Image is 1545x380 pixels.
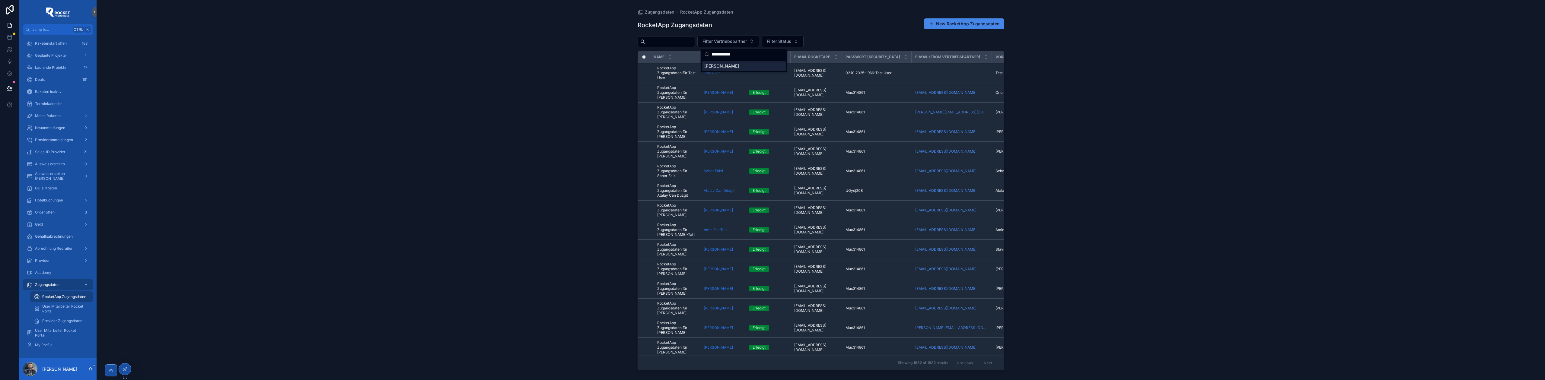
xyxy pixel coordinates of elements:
[704,188,742,193] a: Atalay Can Düzgit
[915,208,988,213] a: [EMAIL_ADDRESS][DOMAIN_NAME]
[995,208,1025,213] span: [PERSON_NAME]
[915,325,988,330] a: [PERSON_NAME][EMAIL_ADDRESS][DOMAIN_NAME]
[753,345,766,350] div: Erledigt
[35,210,55,215] span: Order offen
[749,168,787,174] a: Erledigt
[35,101,62,106] span: Terminkalender
[846,188,908,193] a: UQydj208
[794,245,838,254] span: [EMAIL_ADDRESS][DOMAIN_NAME]
[794,303,838,313] a: [EMAIL_ADDRESS][DOMAIN_NAME]
[995,71,1074,75] a: Test
[23,50,93,61] a: Geplante Projekte4
[749,207,787,213] a: Erledigt
[35,258,50,263] span: Provider
[704,286,733,291] a: [PERSON_NAME]
[794,343,838,352] span: [EMAIL_ADDRESS][DOMAIN_NAME]
[846,169,908,173] a: Muc314861
[657,66,696,80] a: RocketApp Zugangsdaten für Test User
[35,198,63,203] span: Hotelbuchungen
[657,105,696,119] span: RocketApp Zugangsdaten für [PERSON_NAME]
[42,318,82,323] span: Provider Zugangsdaten
[23,279,93,290] a: Zugangsdaten
[657,125,696,139] a: RocketApp Zugangsdaten für [PERSON_NAME]
[704,129,733,134] span: [PERSON_NAME]
[680,9,733,15] a: RocketApp Zugangsdaten
[35,282,59,287] span: Zugangsdaten
[995,286,1074,291] a: [PERSON_NAME]
[915,129,976,134] a: [EMAIL_ADDRESS][DOMAIN_NAME]
[846,188,863,193] span: UQydj208
[915,149,988,154] a: [EMAIL_ADDRESS][DOMAIN_NAME]
[846,149,865,154] span: Muc314861
[794,284,838,293] a: [EMAIL_ADDRESS][DOMAIN_NAME]
[794,264,838,274] a: [EMAIL_ADDRESS][DOMAIN_NAME]
[657,340,696,355] a: RocketApp Zugangsdaten für [PERSON_NAME]
[846,247,908,252] a: Muc314861
[753,286,766,291] div: Erledigt
[753,325,766,331] div: Erledigt
[702,38,747,44] span: Filter Vertriebspartner
[704,90,742,95] a: [PERSON_NAME]
[657,203,696,217] span: RocketApp Zugangsdaten für [PERSON_NAME]
[657,321,696,335] a: RocketApp Zugangsdaten für [PERSON_NAME]
[995,306,1025,311] span: [PERSON_NAME]
[794,107,838,117] a: [EMAIL_ADDRESS][DOMAIN_NAME]
[794,323,838,333] a: [EMAIL_ADDRESS][DOMAIN_NAME]
[995,149,1025,154] span: [PERSON_NAME]
[704,71,720,75] span: Test User
[73,27,84,33] span: Ctrl
[846,208,865,213] span: Muc314861
[704,267,733,271] a: [PERSON_NAME]
[23,110,93,121] a: Meine Raketen
[762,36,804,47] button: Select Button
[35,89,62,94] span: Raketen inaktiv
[35,125,65,130] span: Neuanmeldungen
[846,325,865,330] span: Muc314861
[704,188,734,193] a: Atalay Can Düzgit
[704,90,733,95] a: [PERSON_NAME]
[794,147,838,156] span: [EMAIL_ADDRESS][DOMAIN_NAME]
[35,328,87,338] span: User Mitarbeiter Rocket Portal
[23,183,93,194] a: GU´s, Kosten
[704,169,742,173] a: Scher Faizi
[704,110,733,115] a: [PERSON_NAME]
[846,169,865,173] span: Muc314861
[794,127,838,137] span: [EMAIL_ADDRESS][DOMAIN_NAME]
[846,129,908,134] a: Muc314861
[749,227,787,233] a: Erledigt
[42,304,87,314] span: User Mitarbeiter Rocket Portal
[82,173,89,180] div: 0
[753,109,766,115] div: Erledigt
[23,243,93,254] a: Abrechnung Recruiter
[23,147,93,157] a: Sales-ID Provider21
[995,71,1003,75] span: Test
[749,71,787,75] a: --
[704,63,739,69] span: [PERSON_NAME]
[657,144,696,159] a: RocketApp Zugangsdaten für [PERSON_NAME]
[42,294,86,299] span: RocketApp Zugangsdaten
[82,124,89,131] div: 0
[846,325,908,330] a: Muc314861
[915,286,988,291] a: [EMAIL_ADDRESS][DOMAIN_NAME]
[915,188,976,193] a: [EMAIL_ADDRESS][DOMAIN_NAME]
[995,247,1009,252] span: Stavros
[81,76,89,83] div: 181
[915,306,988,311] a: [EMAIL_ADDRESS][DOMAIN_NAME]
[23,255,93,266] a: Provider
[657,281,696,296] a: RocketApp Zugangsdaten für [PERSON_NAME]
[704,129,742,134] a: [PERSON_NAME]
[749,149,787,154] a: Erledigt
[846,306,865,311] span: Muc314861
[23,231,93,242] a: Gehaltsabrechnungen
[697,36,759,47] button: Select Button
[749,306,787,311] a: Erledigt
[23,122,93,133] a: Neuanmeldungen0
